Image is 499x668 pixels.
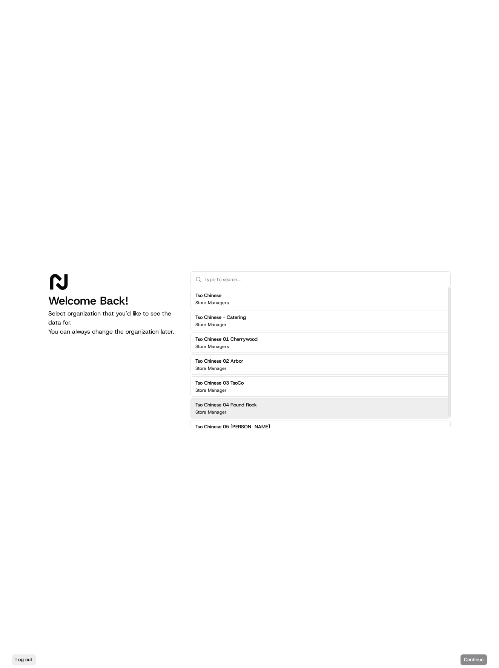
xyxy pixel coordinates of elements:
button: Log out [12,654,36,665]
p: Store Manager [195,322,227,328]
p: Store Managers [195,300,229,306]
p: Store Manager [195,387,227,393]
p: Store Manager [195,365,227,371]
h2: Tso Chinese 02 Arbor [195,358,243,365]
h2: Tso Chinese 04 Round Rock [195,402,257,408]
h2: Tso Chinese - Catering [195,314,246,321]
h2: Tso Chinese 03 TsoCo [195,380,244,386]
p: Select organization that you’d like to see the data for. You can always change the organization l... [48,309,178,336]
div: Suggestions [190,287,451,442]
p: Store Managers [195,343,229,349]
input: Type to search... [204,272,446,287]
h2: Tso Chinese 05 [PERSON_NAME] [195,423,270,430]
h2: Tso Chinese 01 Cherrywood [195,336,258,343]
h2: Tso Chinese [195,292,229,299]
p: Store Manager [195,409,227,415]
h1: Welcome Back! [48,294,178,308]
